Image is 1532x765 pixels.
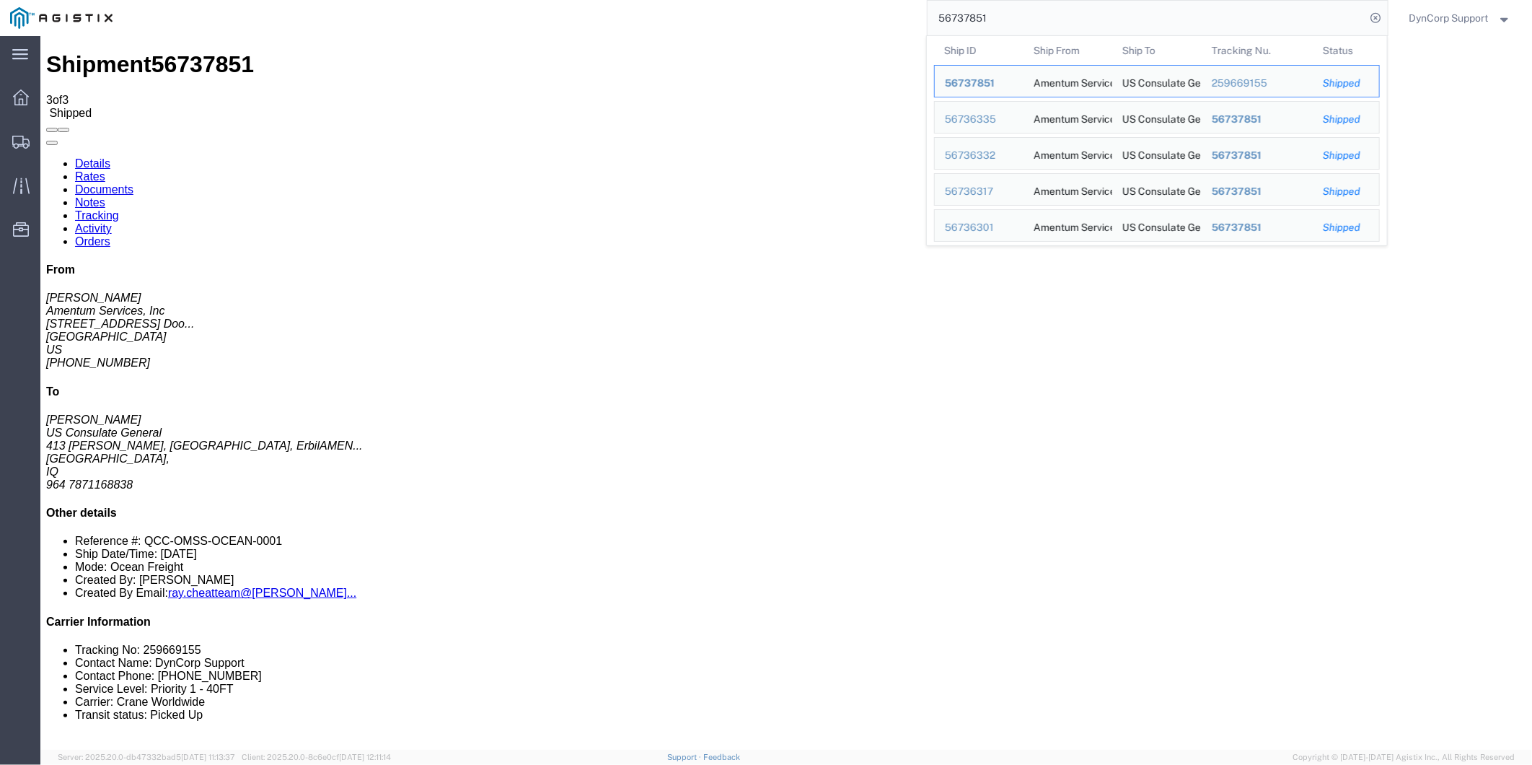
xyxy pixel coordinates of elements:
div: Shipped [1323,220,1369,235]
div: 56736335 [945,112,1013,127]
th: Tracking Nu. [1201,36,1313,65]
iframe: FS Legacy Container [40,36,1532,750]
th: Status [1313,36,1380,65]
span: Server: 2025.20.0-db47332bad5 [58,753,235,761]
div: 56736301 [945,220,1013,235]
a: ray.cheatteam@[PERSON_NAME]... [128,551,316,563]
a: Feedback [703,753,740,761]
div: US Consulate General [1122,66,1192,97]
a: Support [667,753,703,761]
div: 56737851 [1211,184,1303,199]
div: Shipped [1323,184,1369,199]
li: Transit status: Picked Up [35,673,1486,686]
div: 56737851 [1211,220,1303,235]
li: Service Level: Priority 1 - 40FT [35,647,1486,660]
div: US Consulate General [1122,210,1192,241]
div: 56736332 [945,148,1013,163]
input: Search for shipment number, reference number [928,1,1366,35]
div: 56736317 [945,184,1013,199]
li: Contact Phone: [PHONE_NUMBER] [35,634,1486,647]
li: Tracking No: 259669155 [35,608,1486,621]
span: Client: 2025.20.0-8c6e0cf [242,753,391,761]
div: Amentum Services, Inc. [1033,210,1102,241]
span: 56737851 [1211,113,1261,125]
span: Copyright © [DATE]-[DATE] Agistix Inc., All Rights Reserved [1293,751,1515,764]
div: Shipped [1323,112,1369,127]
li: Contact Name: DynCorp Support [35,621,1486,634]
div: Amentum Services, Inc. [1033,138,1102,169]
th: Ship ID [934,36,1023,65]
span: [DATE] 11:13:37 [181,753,235,761]
div: Amentum Services, Inc. [1033,102,1102,133]
div: US Consulate General [1122,174,1192,205]
div: 56737851 [1211,112,1303,127]
th: Ship To [1112,36,1202,65]
div: Amentum Services, Inc [1033,66,1102,97]
div: 259669155 [1211,76,1303,91]
button: DynCorp Support [1409,9,1513,27]
div: Shipped [1323,76,1369,91]
div: US Consulate General [1122,138,1192,169]
div: 56737851 [945,76,1013,91]
img: logo [10,7,113,29]
th: Ship From [1023,36,1112,65]
table: Search Results [934,36,1387,245]
span: 56737851 [1211,149,1261,161]
div: Shipped [1323,148,1369,163]
span: DynCorp Support [1409,10,1489,26]
span: 56737851 [945,77,995,89]
span: [DATE] 12:11:14 [339,753,391,761]
div: US Consulate General [1122,102,1192,133]
li: Carrier: Crane Worldwide [35,660,1486,673]
h4: Carrier Information [6,580,1486,593]
div: Amentum Services, Inc. [1033,174,1102,205]
span: 56737851 [1211,222,1261,233]
div: 56737851 [1211,148,1303,163]
span: 56737851 [1211,185,1261,197]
